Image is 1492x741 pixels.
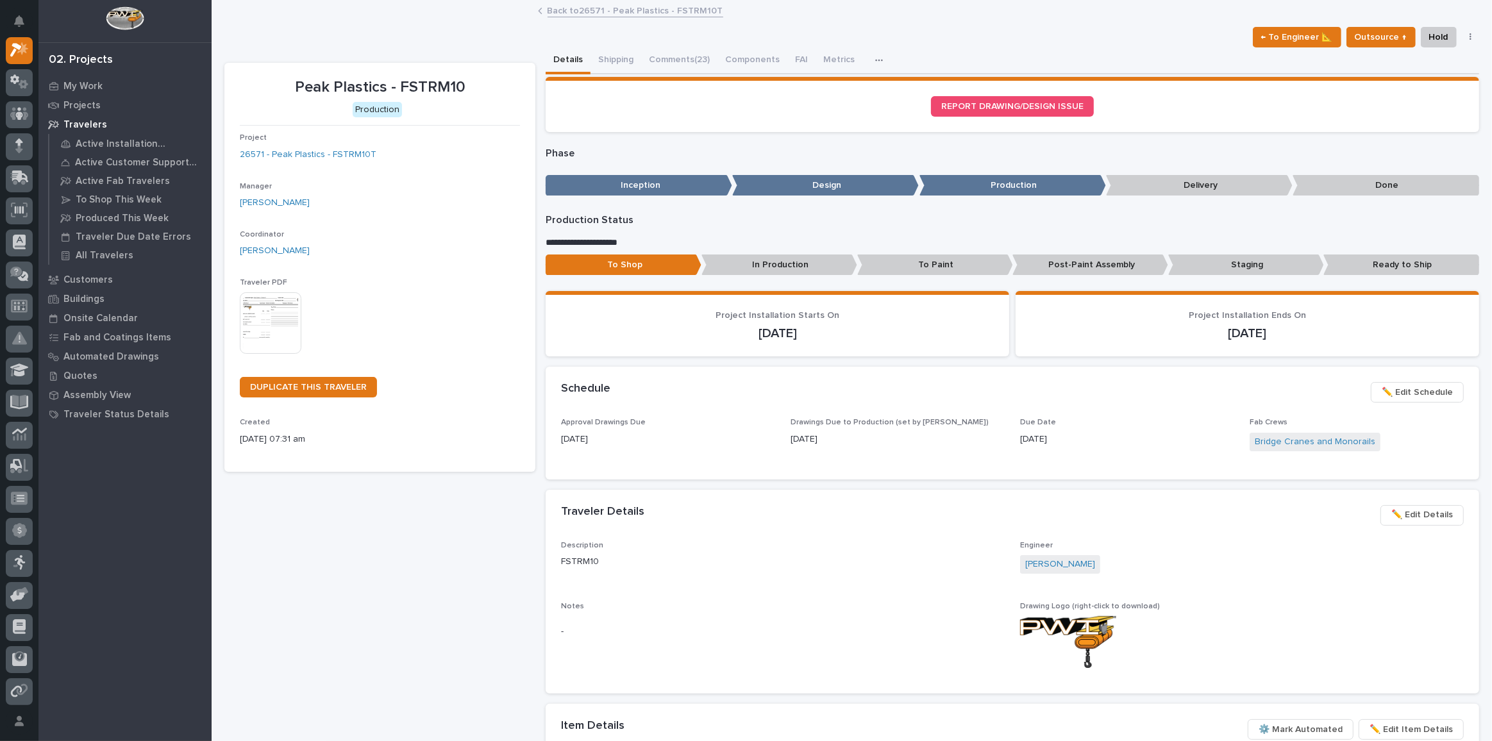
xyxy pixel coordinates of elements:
p: [DATE] [561,326,994,341]
img: _ptJB3-oV1UfUuR7OX8MkukMxFffpMwi1IeJPWwQOfA [1020,616,1116,668]
p: Produced This Week [76,213,169,224]
p: In Production [701,254,857,276]
span: Project Installation Starts On [716,311,839,320]
button: ⚙️ Mark Automated [1248,719,1354,740]
div: Production [353,102,402,118]
span: Coordinator [240,231,284,238]
button: Notifications [6,8,33,35]
p: - [561,625,1005,638]
div: Notifications [16,15,33,36]
button: FAI [787,47,816,74]
span: ✏️ Edit Schedule [1382,385,1453,400]
span: Engineer [1020,542,1053,549]
p: Active Customer Support Travelers [75,157,202,169]
button: Comments (23) [641,47,717,74]
p: All Travelers [76,250,133,262]
p: FSTRM10 [561,555,1005,569]
p: [DATE] [791,433,1005,446]
p: Design [732,175,919,196]
p: Traveler Due Date Errors [76,231,191,243]
a: Active Customer Support Travelers [49,153,212,171]
span: Drawing Logo (right-click to download) [1020,603,1160,610]
a: [PERSON_NAME] [240,244,310,258]
p: Onsite Calendar [63,313,138,324]
p: Post-Paint Assembly [1012,254,1168,276]
a: Produced This Week [49,209,212,227]
p: To Shop This Week [76,194,162,206]
a: Active Fab Travelers [49,172,212,190]
p: Delivery [1106,175,1293,196]
span: Approval Drawings Due [561,419,646,426]
a: Buildings [38,289,212,308]
button: ← To Engineer 📐 [1253,27,1341,47]
a: My Work [38,76,212,96]
span: ← To Engineer 📐 [1261,29,1333,45]
span: Description [561,542,603,549]
button: Shipping [591,47,641,74]
a: Traveler Status Details [38,404,212,424]
p: [DATE] 07:31 am [240,433,520,446]
p: Projects [63,100,101,112]
p: Quotes [63,370,97,382]
span: Traveler PDF [240,279,287,287]
p: Assembly View [63,390,131,401]
p: To Paint [857,254,1013,276]
a: Quotes [38,366,212,385]
span: ✏️ Edit Item Details [1370,722,1453,737]
p: Travelers [63,119,107,131]
p: Phase [546,147,1479,160]
a: Automated Drawings [38,347,212,366]
a: DUPLICATE THIS TRAVELER [240,377,377,397]
p: Ready to Ship [1323,254,1479,276]
p: Active Fab Travelers [76,176,170,187]
button: Metrics [816,47,862,74]
span: Drawings Due to Production (set by [PERSON_NAME]) [791,419,989,426]
a: Back to26571 - Peak Plastics - FSTRM10T [548,3,723,17]
button: Details [546,47,591,74]
a: Onsite Calendar [38,308,212,328]
a: [PERSON_NAME] [1025,558,1095,571]
h2: Traveler Details [561,505,644,519]
p: Production [919,175,1106,196]
span: Outsource ↑ [1355,29,1407,45]
a: Projects [38,96,212,115]
h2: Schedule [561,382,610,396]
div: 02. Projects [49,53,113,67]
a: Bridge Cranes and Monorails [1255,435,1375,449]
span: Project [240,134,267,142]
p: My Work [63,81,103,92]
a: Traveler Due Date Errors [49,228,212,246]
a: Travelers [38,115,212,134]
button: ✏️ Edit Details [1380,505,1464,526]
a: Fab and Coatings Items [38,328,212,347]
p: To Shop [546,254,701,276]
p: Inception [546,175,732,196]
button: Outsource ↑ [1346,27,1416,47]
a: Customers [38,270,212,289]
p: Customers [63,274,113,286]
button: Components [717,47,787,74]
p: [DATE] [1020,433,1234,446]
p: Buildings [63,294,105,305]
button: Hold [1421,27,1457,47]
span: Due Date [1020,419,1056,426]
span: Notes [561,603,584,610]
p: Done [1293,175,1479,196]
span: ✏️ Edit Details [1391,507,1453,522]
span: DUPLICATE THIS TRAVELER [250,383,367,392]
h2: Item Details [561,719,624,733]
a: REPORT DRAWING/DESIGN ISSUE [931,96,1094,117]
a: All Travelers [49,246,212,264]
button: ✏️ Edit Item Details [1359,719,1464,740]
p: Fab and Coatings Items [63,332,171,344]
button: ✏️ Edit Schedule [1371,382,1464,403]
p: [DATE] [561,433,775,446]
p: Production Status [546,214,1479,226]
p: Staging [1168,254,1324,276]
p: [DATE] [1031,326,1464,341]
p: Traveler Status Details [63,409,169,420]
a: 26571 - Peak Plastics - FSTRM10T [240,148,376,162]
a: Active Installation Travelers [49,135,212,153]
a: Assembly View [38,385,212,404]
a: [PERSON_NAME] [240,196,310,210]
